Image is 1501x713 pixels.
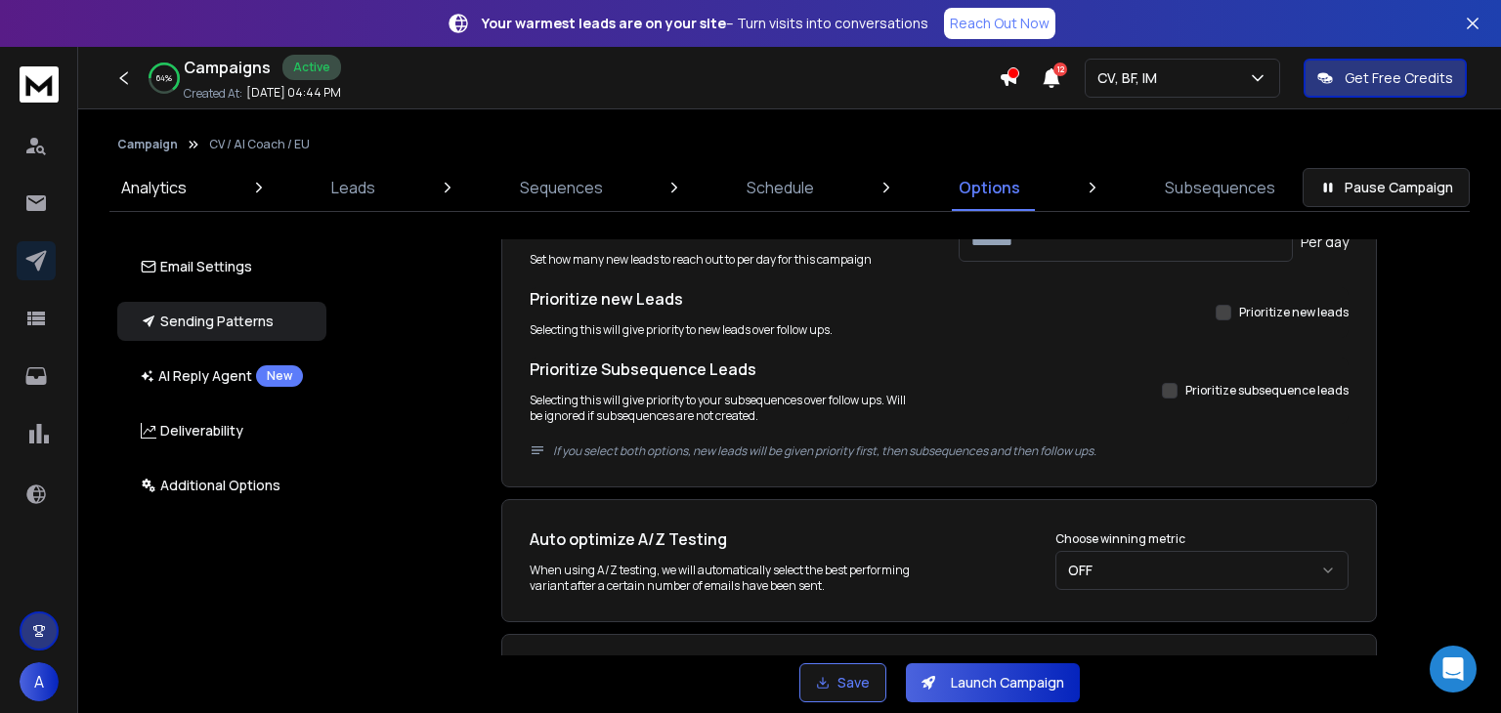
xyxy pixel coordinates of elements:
[184,86,242,102] p: Created At:
[1304,59,1467,98] button: Get Free Credits
[209,137,310,152] p: CV / AI Coach / EU
[20,66,59,103] img: logo
[117,137,178,152] button: Campaign
[1345,68,1453,88] p: Get Free Credits
[1430,646,1477,692] div: Open Intercom Messenger
[947,164,1032,211] a: Options
[508,164,615,211] a: Sequences
[184,56,271,79] h1: Campaigns
[747,176,814,199] p: Schedule
[482,14,726,32] strong: Your warmest leads are on your site
[1097,68,1165,88] p: CV, BF, IM
[482,14,928,33] p: – Turn visits into conversations
[156,72,172,84] p: 64 %
[20,662,59,701] button: A
[530,252,920,268] div: Set how many new leads to reach out to per day for this campaign
[950,14,1050,33] p: Reach Out Now
[1301,232,1349,252] p: Per day
[1165,176,1275,199] p: Subsequences
[109,164,198,211] a: Analytics
[141,257,252,276] p: Email Settings
[121,176,187,199] p: Analytics
[331,176,375,199] p: Leads
[735,164,826,211] a: Schedule
[1303,168,1470,207] button: Pause Campaign
[1153,164,1287,211] a: Subsequences
[282,55,341,80] div: Active
[320,164,387,211] a: Leads
[944,8,1055,39] a: Reach Out Now
[117,247,326,286] button: Email Settings
[520,176,603,199] p: Sequences
[1053,63,1067,76] span: 12
[246,85,341,101] p: [DATE] 04:44 PM
[959,176,1020,199] p: Options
